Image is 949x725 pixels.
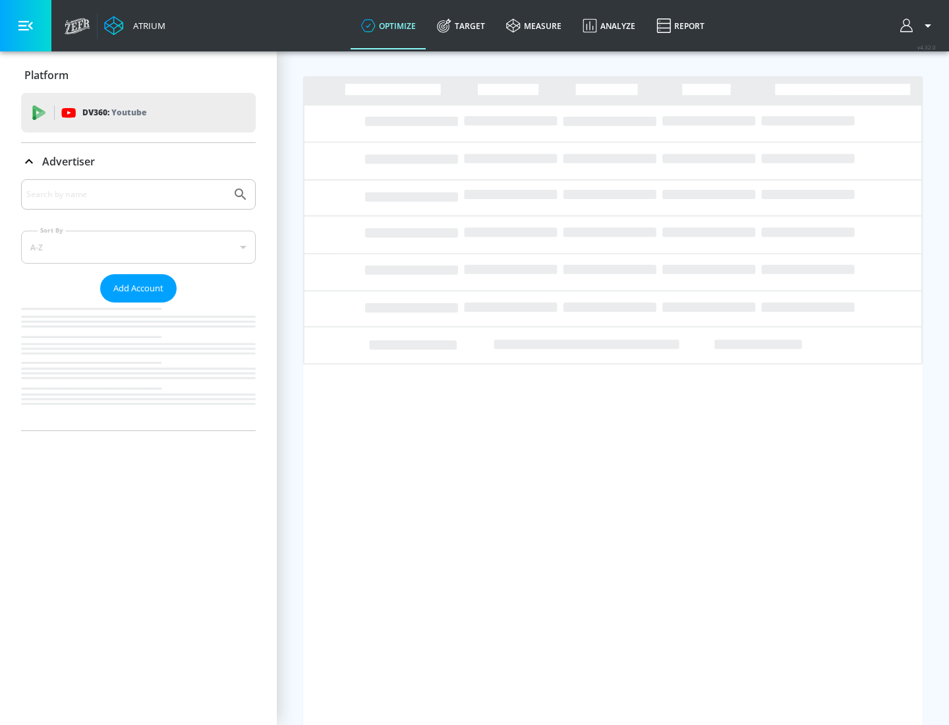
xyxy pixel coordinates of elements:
a: Analyze [572,2,646,49]
div: A-Z [21,231,256,264]
button: Add Account [100,274,177,303]
div: Advertiser [21,179,256,430]
span: v 4.32.0 [917,43,936,51]
div: Platform [21,57,256,94]
span: Add Account [113,281,163,296]
a: measure [496,2,572,49]
label: Sort By [38,226,66,235]
a: optimize [351,2,426,49]
p: DV360: [82,105,146,120]
p: Platform [24,68,69,82]
a: Target [426,2,496,49]
p: Youtube [111,105,146,119]
div: Advertiser [21,143,256,180]
a: Report [646,2,715,49]
p: Advertiser [42,154,95,169]
a: Atrium [104,16,165,36]
div: Atrium [128,20,165,32]
input: Search by name [26,186,226,203]
nav: list of Advertiser [21,303,256,430]
div: DV360: Youtube [21,93,256,132]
